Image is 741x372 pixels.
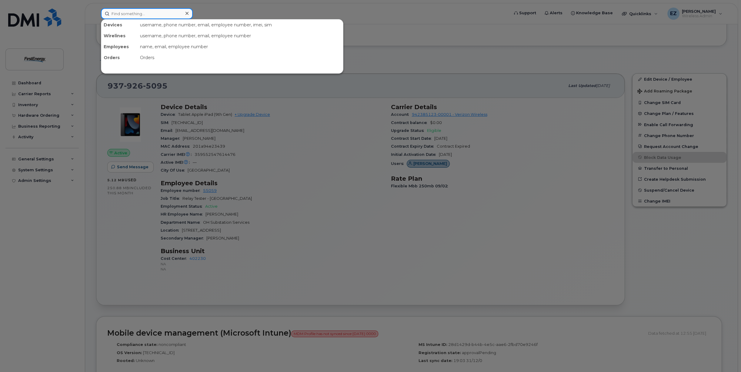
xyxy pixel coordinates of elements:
div: Wirelines [101,30,138,41]
div: Devices [101,19,138,30]
input: Find something... [101,8,193,19]
div: Employees [101,41,138,52]
div: Orders [101,52,138,63]
div: username, phone number, email, employee number [138,30,343,41]
div: name, email, employee number [138,41,343,52]
iframe: Messenger Launcher [715,346,736,367]
div: Orders [138,52,343,63]
div: username, phone number, email, employee number, imei, sim [138,19,343,30]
